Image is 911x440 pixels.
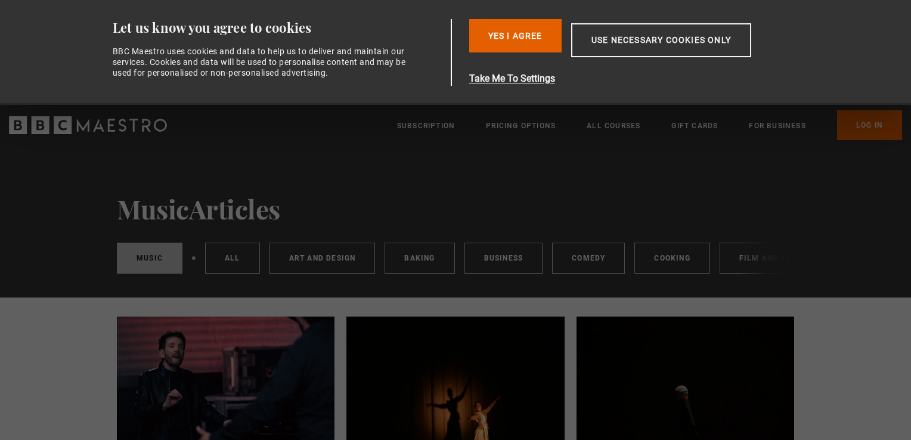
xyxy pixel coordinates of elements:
[205,243,260,274] a: All
[464,243,543,274] a: Business
[113,19,447,36] div: Let us know you agree to cookies
[486,120,556,132] a: Pricing Options
[9,116,167,134] svg: BBC Maestro
[552,243,625,274] a: Comedy
[397,110,902,140] nav: Primary
[117,243,794,278] nav: Categories
[571,23,751,57] button: Use necessary cookies only
[634,243,709,274] a: Cooking
[117,191,189,226] span: Music
[837,110,902,140] a: Log In
[113,46,413,79] div: BBC Maestro uses cookies and data to help us to deliver and maintain our services. Cookies and da...
[385,243,454,274] a: Baking
[117,243,182,274] a: Music
[671,120,718,132] a: Gift Cards
[749,120,805,132] a: For business
[117,194,794,224] h1: Articles
[720,243,811,274] a: Film and TV
[469,19,562,52] button: Yes I Agree
[269,243,376,274] a: Art and Design
[397,120,455,132] a: Subscription
[469,72,808,86] button: Take Me To Settings
[587,120,640,132] a: All Courses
